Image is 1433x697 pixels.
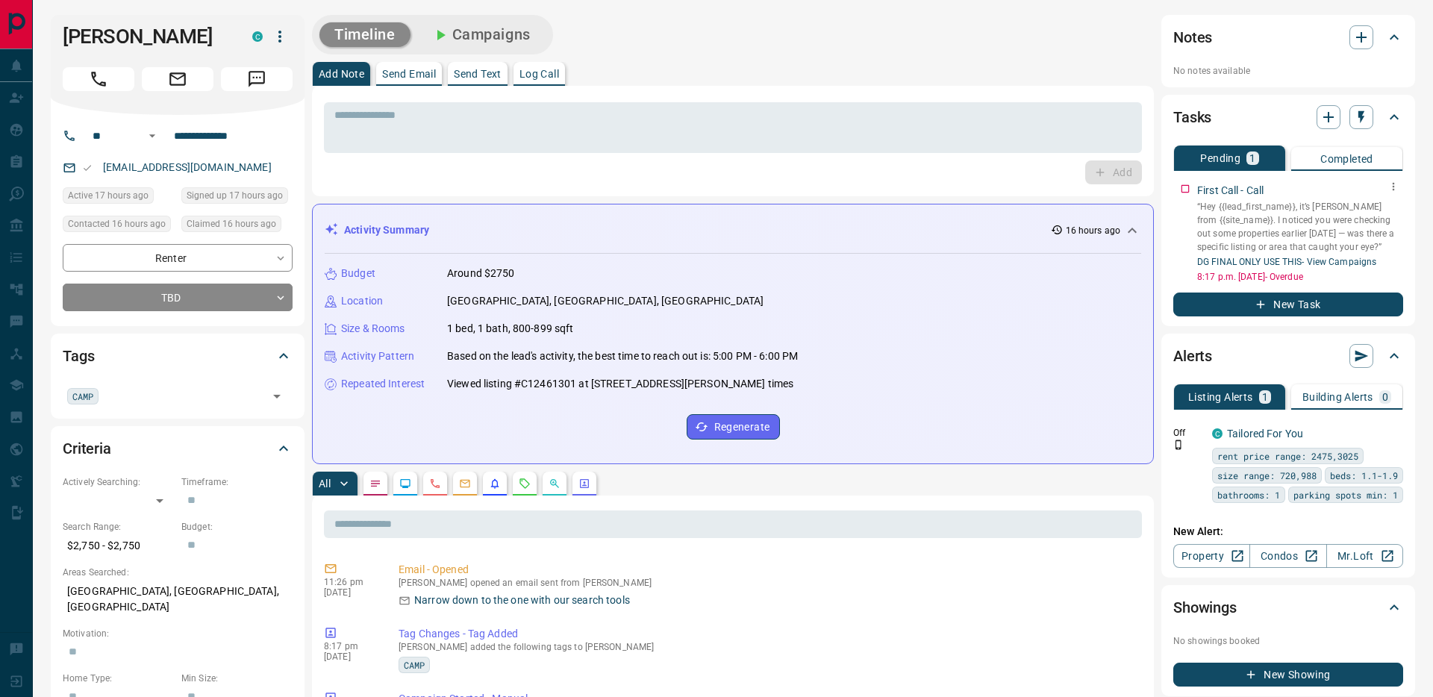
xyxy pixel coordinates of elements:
[447,376,793,392] p: Viewed listing #C12461301 at [STREET_ADDRESS][PERSON_NAME] times
[266,386,287,407] button: Open
[382,69,436,79] p: Send Email
[1173,293,1403,316] button: New Task
[1188,392,1253,402] p: Listing Alerts
[181,672,293,685] p: Min Size:
[1173,64,1403,78] p: No notes available
[63,566,293,579] p: Areas Searched:
[1173,663,1403,687] button: New Showing
[399,562,1136,578] p: Email - Opened
[63,244,293,272] div: Renter
[63,25,230,49] h1: [PERSON_NAME]
[82,163,93,173] svg: Email Valid
[687,414,780,440] button: Regenerate
[63,520,174,534] p: Search Range:
[103,161,272,173] a: [EMAIL_ADDRESS][DOMAIN_NAME]
[454,69,502,79] p: Send Text
[1326,544,1403,568] a: Mr.Loft
[63,187,174,208] div: Tue Oct 14 2025
[187,188,283,203] span: Signed up 17 hours ago
[1173,426,1203,440] p: Off
[341,321,405,337] p: Size & Rooms
[1200,153,1240,163] p: Pending
[549,478,561,490] svg: Opportunities
[319,478,331,489] p: All
[1227,428,1303,440] a: Tailored For You
[1173,25,1212,49] h2: Notes
[1173,544,1250,568] a: Property
[1217,468,1317,483] span: size range: 720,988
[1173,105,1211,129] h2: Tasks
[416,22,546,47] button: Campaigns
[1197,270,1403,284] p: 8:17 p.m. [DATE] - Overdue
[63,344,94,368] h2: Tags
[341,293,383,309] p: Location
[1173,338,1403,374] div: Alerts
[447,266,515,281] p: Around $2750
[1173,596,1237,619] h2: Showings
[252,31,263,42] div: condos.ca
[63,475,174,489] p: Actively Searching:
[414,593,630,608] p: Narrow down to the one with our search tools
[63,284,293,311] div: TBD
[63,216,174,237] div: Tue Oct 14 2025
[399,578,1136,588] p: [PERSON_NAME] opened an email sent from [PERSON_NAME]
[399,626,1136,642] p: Tag Changes - Tag Added
[341,376,425,392] p: Repeated Interest
[181,187,293,208] div: Tue Oct 14 2025
[68,216,166,231] span: Contacted 16 hours ago
[1249,544,1326,568] a: Condos
[1066,224,1120,237] p: 16 hours ago
[319,69,364,79] p: Add Note
[187,216,276,231] span: Claimed 16 hours ago
[1249,153,1255,163] p: 1
[344,222,429,238] p: Activity Summary
[1173,524,1403,540] p: New Alert:
[1262,392,1268,402] p: 1
[324,577,376,587] p: 11:26 pm
[1382,392,1388,402] p: 0
[181,216,293,237] div: Tue Oct 14 2025
[1173,344,1212,368] h2: Alerts
[1320,154,1373,164] p: Completed
[72,389,93,404] span: CAMP
[181,475,293,489] p: Timeframe:
[181,520,293,534] p: Budget:
[63,534,174,558] p: $2,750 - $2,750
[63,627,293,640] p: Motivation:
[1173,99,1403,135] div: Tasks
[221,67,293,91] span: Message
[319,22,410,47] button: Timeline
[369,478,381,490] svg: Notes
[578,478,590,490] svg: Agent Actions
[1197,200,1403,254] p: “Hey {{lead_first_name}}, it’s [PERSON_NAME] from {{site_name}}. I noticed you were checking out ...
[1173,19,1403,55] div: Notes
[1197,183,1264,199] p: First Call - Call
[1173,440,1184,450] svg: Push Notification Only
[1217,448,1358,463] span: rent price range: 2475,3025
[1217,487,1280,502] span: bathrooms: 1
[399,642,1136,652] p: [PERSON_NAME] added the following tags to [PERSON_NAME]
[63,431,293,466] div: Criteria
[63,437,111,460] h2: Criteria
[325,216,1141,244] div: Activity Summary16 hours ago
[1197,257,1376,267] a: DG FINAL ONLY USE THIS- View Campaigns
[489,478,501,490] svg: Listing Alerts
[63,579,293,619] p: [GEOGRAPHIC_DATA], [GEOGRAPHIC_DATA], [GEOGRAPHIC_DATA]
[1212,428,1223,439] div: condos.ca
[404,657,425,672] span: CAMP
[1173,634,1403,648] p: No showings booked
[324,641,376,651] p: 8:17 pm
[341,348,414,364] p: Activity Pattern
[1293,487,1398,502] span: parking spots min: 1
[519,478,531,490] svg: Requests
[63,67,134,91] span: Call
[63,672,174,685] p: Home Type:
[447,348,798,364] p: Based on the lead's activity, the best time to reach out is: 5:00 PM - 6:00 PM
[143,127,161,145] button: Open
[324,587,376,598] p: [DATE]
[341,266,375,281] p: Budget
[1330,468,1398,483] span: beds: 1.1-1.9
[142,67,213,91] span: Email
[429,478,441,490] svg: Calls
[447,321,574,337] p: 1 bed, 1 bath, 800-899 sqft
